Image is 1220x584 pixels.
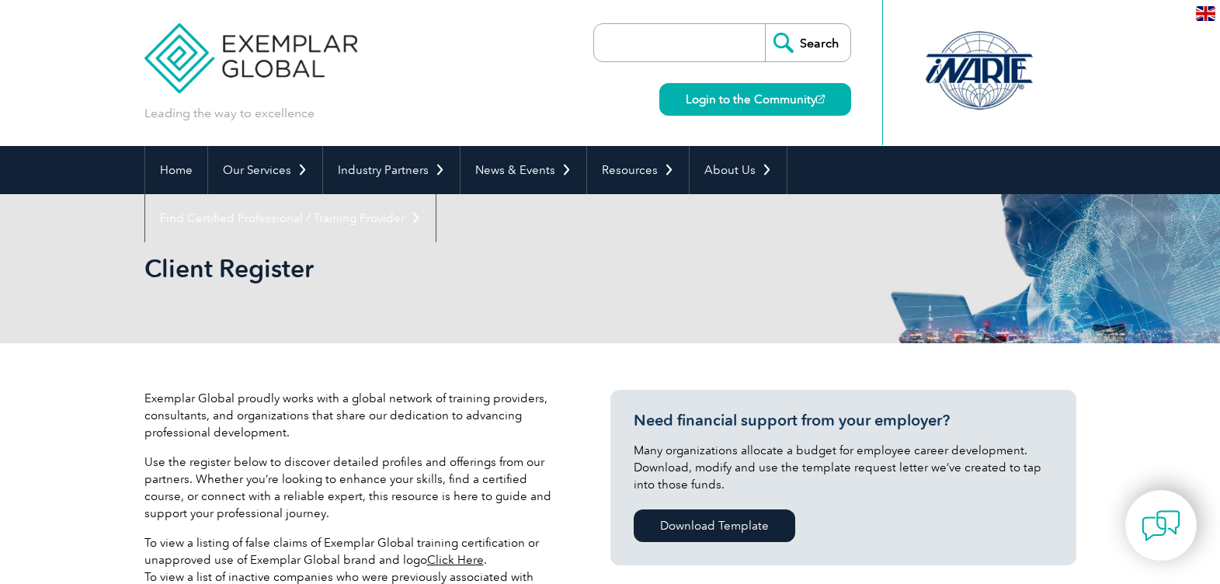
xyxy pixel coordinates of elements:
p: Use the register below to discover detailed profiles and offerings from our partners. Whether you... [144,454,564,522]
input: Search [765,24,850,61]
a: Download Template [634,509,795,542]
h2: Client Register [144,256,797,281]
h3: Need financial support from your employer? [634,411,1053,430]
a: Login to the Community [659,83,851,116]
a: Resources [587,146,689,194]
a: News & Events [461,146,586,194]
p: Leading the way to excellence [144,105,315,122]
img: en [1196,6,1215,21]
img: open_square.png [816,95,825,103]
a: About Us [690,146,787,194]
a: Home [145,146,207,194]
a: Our Services [208,146,322,194]
a: Industry Partners [323,146,460,194]
p: Exemplar Global proudly works with a global network of training providers, consultants, and organ... [144,390,564,441]
p: Many organizations allocate a budget for employee career development. Download, modify and use th... [634,442,1053,493]
a: Find Certified Professional / Training Provider [145,194,436,242]
img: contact-chat.png [1142,506,1180,545]
a: Click Here [427,553,484,567]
